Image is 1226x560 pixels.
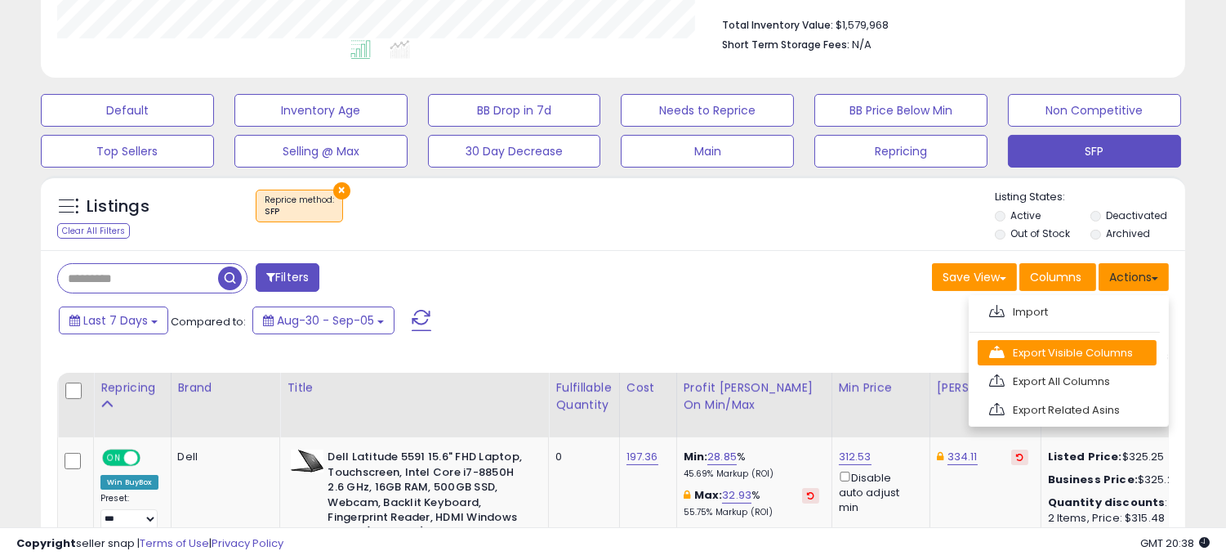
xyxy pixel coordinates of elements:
[722,18,833,32] b: Total Inventory Value:
[555,450,606,464] div: 0
[1048,472,1138,487] b: Business Price:
[694,487,723,503] b: Max:
[83,312,148,329] span: Last 7 Days
[140,535,209,551] a: Terms of Use
[947,449,978,465] a: 334.11
[1008,94,1181,127] button: Non Competitive
[684,468,819,480] p: 45.69% Markup (ROI)
[722,38,849,52] b: Short Term Storage Fees:
[1048,495,1166,510] b: Quantity discounts
[1106,226,1150,240] label: Archived
[1048,511,1184,526] div: 2 Items, Price: $315.48
[1048,473,1184,487] div: $325.23
[234,135,408,168] button: Selling @ Max
[1048,450,1184,464] div: $325.25
[100,493,158,530] div: Preset:
[626,379,670,396] div: Cost
[684,507,819,518] p: 55.75% Markup (ROI)
[937,379,1034,396] div: [PERSON_NAME]
[41,94,214,127] button: Default
[684,450,819,480] div: %
[1048,495,1184,510] div: :
[138,451,164,465] span: OFF
[100,379,164,396] div: Repricing
[555,379,612,414] div: Fulfillable Quantity
[621,94,794,127] button: Needs to Reprice
[428,135,601,168] button: 30 Day Decrease
[291,450,323,473] img: 318WjitZC2L._SL40_.jpg
[1019,263,1096,291] button: Columns
[722,487,751,504] a: 32.93
[100,475,158,490] div: Win BuyBox
[839,468,917,515] div: Disable auto adjust min
[814,94,987,127] button: BB Price Below Min
[676,373,831,437] th: The percentage added to the cost of goods (COGS) that forms the calculator for Min & Max prices.
[277,312,374,329] span: Aug-30 - Sep-05
[814,135,987,168] button: Repricing
[978,340,1157,365] a: Export Visible Columns
[978,369,1157,394] a: Export All Columns
[1048,449,1122,464] b: Listed Price:
[1010,208,1041,222] label: Active
[1010,226,1070,240] label: Out of Stock
[428,94,601,127] button: BB Drop in 7d
[684,379,825,414] div: Profit [PERSON_NAME] on Min/Max
[978,299,1157,325] a: Import
[626,449,658,465] a: 197.36
[16,536,283,552] div: seller snap | |
[104,451,124,465] span: ON
[256,263,319,292] button: Filters
[852,37,872,52] span: N/A
[722,14,1157,34] li: $1,579,968
[171,314,246,329] span: Compared to:
[16,535,76,551] strong: Copyright
[932,263,1017,291] button: Save View
[234,94,408,127] button: Inventory Age
[707,449,737,465] a: 28.85
[59,307,168,334] button: Last 7 Days
[333,182,350,199] button: ×
[41,135,214,168] button: Top Sellers
[684,488,819,518] div: %
[178,450,268,464] div: Dell
[1099,263,1169,291] button: Actions
[178,379,274,396] div: Brand
[839,449,872,465] a: 312.53
[87,195,149,218] h5: Listings
[287,379,542,396] div: Title
[1008,135,1181,168] button: SFP
[1140,535,1210,551] span: 2025-09-13 20:38 GMT
[995,190,1185,205] p: Listing States:
[57,223,130,239] div: Clear All Filters
[328,450,526,544] b: Dell Latitude 5591 15.6" FHD Laptop, Touchscreen, Intel Core i7-8850H 2.6 GHz, 16GB RAM, 500GB SS...
[1106,208,1167,222] label: Deactivated
[839,379,923,396] div: Min Price
[1030,269,1081,285] span: Columns
[212,535,283,551] a: Privacy Policy
[978,397,1157,423] a: Export Related Asins
[265,206,334,217] div: SFP
[621,135,794,168] button: Main
[684,449,708,464] b: Min:
[252,307,395,334] button: Aug-30 - Sep-05
[265,194,334,218] span: Reprice method :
